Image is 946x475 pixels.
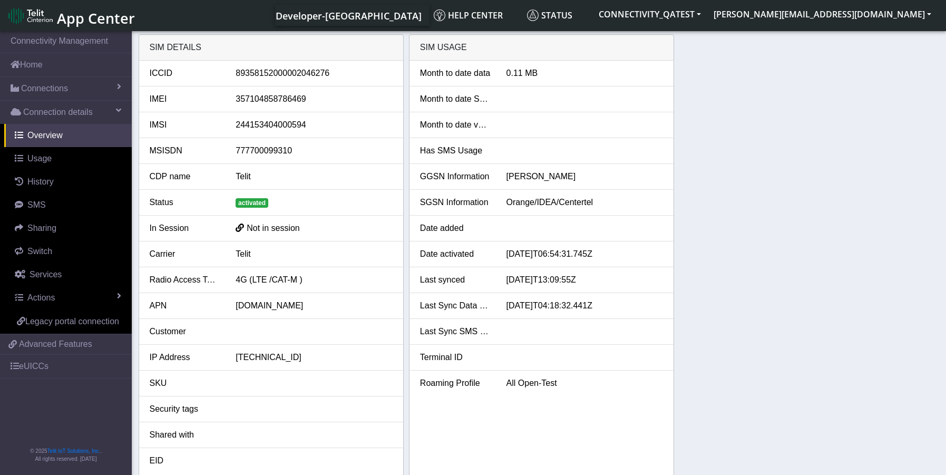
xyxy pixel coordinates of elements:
[412,299,499,312] div: Last Sync Data Usage
[57,8,135,28] span: App Center
[139,35,403,61] div: SIM details
[142,274,228,286] div: Radio Access Tech
[275,5,421,26] a: Your current platform instance
[409,35,674,61] div: SIM Usage
[499,170,671,183] div: [PERSON_NAME]
[592,5,707,24] button: CONNECTIVITY_QATEST
[412,196,499,209] div: SGSN Information
[8,7,53,24] img: logo-telit-cinterion-gw-new.png
[412,119,499,131] div: Month to date voice
[142,403,228,415] div: Security tags
[4,240,132,263] a: Switch
[499,274,671,286] div: [DATE]T13:09:55Z
[523,5,592,26] a: Status
[21,82,68,95] span: Connections
[499,299,671,312] div: [DATE]T04:18:32.441Z
[142,325,228,338] div: Customer
[228,67,401,80] div: 89358152000002046276
[4,193,132,217] a: SMS
[228,93,401,105] div: 357104858786469
[228,351,401,364] div: [TECHNICAL_ID]
[142,248,228,260] div: Carrier
[47,448,100,454] a: Telit IoT Solutions, Inc.
[25,317,119,326] span: Legacy portal connection
[27,154,52,163] span: Usage
[4,147,132,170] a: Usage
[527,9,572,21] span: Status
[707,5,938,24] button: [PERSON_NAME][EMAIL_ADDRESS][DOMAIN_NAME]
[8,4,133,27] a: App Center
[228,170,401,183] div: Telit
[27,224,56,232] span: Sharing
[228,274,401,286] div: 4G (LTE /CAT-M )
[412,67,499,80] div: Month to date data
[228,119,401,131] div: 244153404000594
[499,67,671,80] div: 0.11 MB
[228,248,401,260] div: Telit
[142,377,228,390] div: SKU
[430,5,523,26] a: Help center
[142,351,228,364] div: IP Address
[412,170,499,183] div: GGSN Information
[412,222,499,235] div: Date added
[247,224,300,232] span: Not in session
[228,299,401,312] div: [DOMAIN_NAME]
[412,93,499,105] div: Month to date SMS
[142,144,228,157] div: MSISDN
[4,217,132,240] a: Sharing
[499,196,671,209] div: Orange/IDEA/Centertel
[276,9,422,22] span: Developer-[GEOGRAPHIC_DATA]
[412,377,499,390] div: Roaming Profile
[412,274,499,286] div: Last synced
[27,293,55,302] span: Actions
[4,170,132,193] a: History
[27,200,46,209] span: SMS
[142,299,228,312] div: APN
[142,170,228,183] div: CDP name
[142,196,228,209] div: Status
[142,429,228,441] div: Shared with
[434,9,445,21] img: knowledge.svg
[4,286,132,309] a: Actions
[27,177,54,186] span: History
[434,9,503,21] span: Help center
[4,124,132,147] a: Overview
[412,248,499,260] div: Date activated
[499,248,671,260] div: [DATE]T06:54:31.745Z
[142,222,228,235] div: In Session
[527,9,539,21] img: status.svg
[19,338,92,351] span: Advanced Features
[236,198,268,208] span: activated
[23,106,93,119] span: Connection details
[412,351,499,364] div: Terminal ID
[142,119,228,131] div: IMSI
[30,270,62,279] span: Services
[228,144,401,157] div: 777700099310
[142,67,228,80] div: ICCID
[142,454,228,467] div: EID
[412,325,499,338] div: Last Sync SMS Usage
[27,131,63,140] span: Overview
[499,377,671,390] div: All Open-Test
[4,263,132,286] a: Services
[142,93,228,105] div: IMEI
[412,144,499,157] div: Has SMS Usage
[27,247,52,256] span: Switch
